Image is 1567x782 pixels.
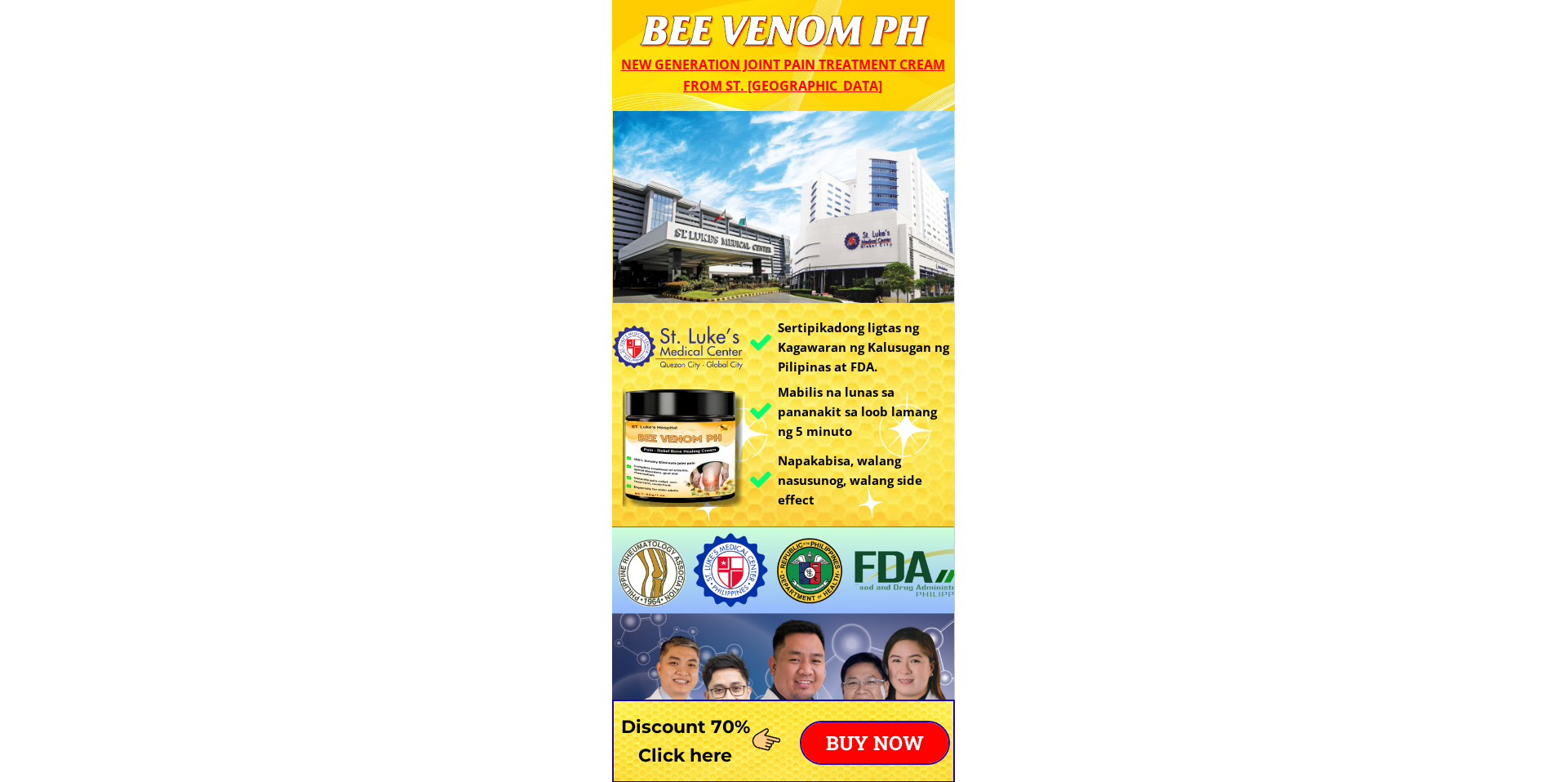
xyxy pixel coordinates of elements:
[778,451,955,509] h3: Napakabisa, walang nasusunog, walang side effect
[801,722,948,763] p: BUY NOW
[778,382,951,441] h3: Mabilis na lunas sa pananakit sa loob lamang ng 5 minuto
[612,713,758,770] h3: Discount 70% Click here
[778,318,959,376] h3: Sertipikadong ligtas ng Kagawaran ng Kalusugan ng Pilipinas at FDA.
[621,56,945,95] span: New generation joint pain treatment cream from St. [GEOGRAPHIC_DATA]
